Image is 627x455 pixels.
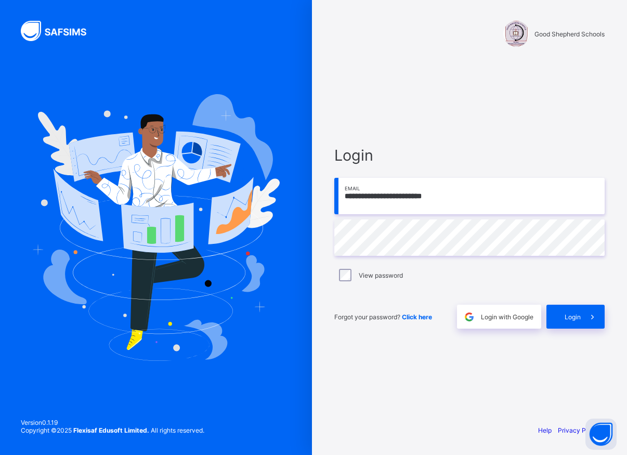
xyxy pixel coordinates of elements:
[359,271,403,279] label: View password
[565,313,581,321] span: Login
[21,419,204,426] span: Version 0.1.19
[538,426,552,434] a: Help
[73,426,149,434] strong: Flexisaf Edusoft Limited.
[534,30,605,38] span: Good Shepherd Schools
[32,94,280,360] img: Hero Image
[334,146,605,164] span: Login
[585,419,617,450] button: Open asap
[21,426,204,434] span: Copyright © 2025 All rights reserved.
[558,426,600,434] a: Privacy Policy
[334,313,432,321] span: Forgot your password?
[402,313,432,321] a: Click here
[21,21,99,41] img: SAFSIMS Logo
[481,313,533,321] span: Login with Google
[463,311,475,323] img: google.396cfc9801f0270233282035f929180a.svg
